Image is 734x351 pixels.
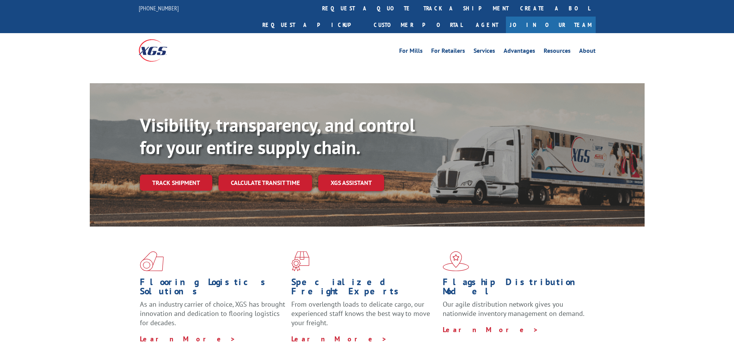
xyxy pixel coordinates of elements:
[140,277,286,300] h1: Flooring Logistics Solutions
[318,175,384,191] a: XGS ASSISTANT
[468,17,506,33] a: Agent
[291,300,437,334] p: From overlength loads to delicate cargo, our experienced staff knows the best way to move your fr...
[399,48,423,56] a: For Mills
[431,48,465,56] a: For Retailers
[474,48,495,56] a: Services
[291,277,437,300] h1: Specialized Freight Experts
[443,325,539,334] a: Learn More >
[506,17,596,33] a: Join Our Team
[443,251,469,271] img: xgs-icon-flagship-distribution-model-red
[140,300,285,327] span: As an industry carrier of choice, XGS has brought innovation and dedication to flooring logistics...
[443,277,588,300] h1: Flagship Distribution Model
[218,175,312,191] a: Calculate transit time
[140,251,164,271] img: xgs-icon-total-supply-chain-intelligence-red
[140,175,212,191] a: Track shipment
[579,48,596,56] a: About
[544,48,571,56] a: Resources
[291,334,387,343] a: Learn More >
[140,113,415,159] b: Visibility, transparency, and control for your entire supply chain.
[291,251,309,271] img: xgs-icon-focused-on-flooring-red
[504,48,535,56] a: Advantages
[443,300,585,318] span: Our agile distribution network gives you nationwide inventory management on demand.
[140,334,236,343] a: Learn More >
[139,4,179,12] a: [PHONE_NUMBER]
[368,17,468,33] a: Customer Portal
[257,17,368,33] a: Request a pickup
